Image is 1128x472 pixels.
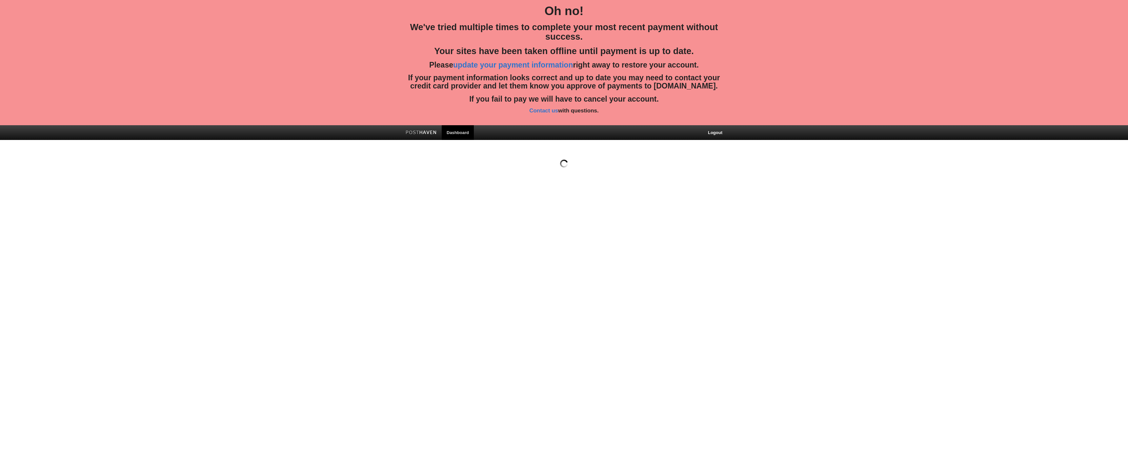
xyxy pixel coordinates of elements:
h3: Your sites have been taken offline until payment is up to date. [405,47,723,56]
h2: Oh no! [405,5,723,18]
a: Logout [703,125,727,140]
a: Dashboard [442,125,474,140]
h4: If your payment information looks correct and up to date you may need to contact your credit card... [405,74,723,90]
img: Loading [560,160,568,167]
h3: We've tried multiple times to complete your most recent payment without success. [405,23,723,42]
a: Contact us [529,108,558,114]
h4: Please right away to restore your account. [405,61,723,69]
a: update your payment information [453,61,573,69]
h5: with questions. [405,108,723,114]
h4: If you fail to pay we will have to cancel your account. [405,95,723,103]
img: Posthaven-bar [406,130,437,135]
